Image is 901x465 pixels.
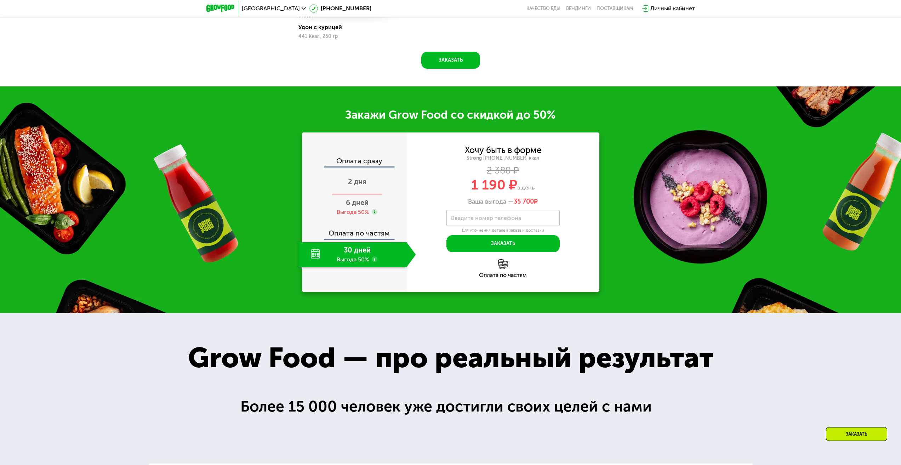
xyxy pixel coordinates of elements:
[421,52,480,69] button: Заказать
[407,167,599,175] div: 2 380 ₽
[346,198,369,207] span: 6 дней
[446,228,560,233] div: Для уточнения деталей заказа и доставки
[498,259,508,269] img: l6xcnZfty9opOoJh.png
[465,146,541,154] div: Хочу быть в форме
[303,222,407,239] div: Оплата по частям
[597,6,633,11] div: поставщикам
[514,198,534,205] span: 35 700
[298,34,388,39] div: 441 Ккал, 250 гр
[303,157,407,166] div: Оплата сразу
[451,216,521,220] label: Введите номер телефона
[242,6,300,11] span: [GEOGRAPHIC_DATA]
[407,155,599,161] div: Strong [PHONE_NUMBER] ккал
[298,24,394,31] div: Удон с курицей
[566,6,591,11] a: Вендинги
[526,6,560,11] a: Качество еды
[407,198,599,206] div: Ваша выгода —
[309,4,371,13] a: [PHONE_NUMBER]
[446,235,560,252] button: Заказать
[514,198,538,206] span: ₽
[337,208,369,216] div: Выгода 50%
[471,177,517,193] span: 1 190 ₽
[167,336,734,379] div: Grow Food — про реальный результат
[650,4,695,13] div: Личный кабинет
[348,177,366,186] span: 2 дня
[407,272,599,278] div: Оплата по частям
[517,184,535,191] span: в день
[240,395,661,418] div: Более 15 000 человек уже достигли своих целей с нами
[826,427,887,441] div: Заказать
